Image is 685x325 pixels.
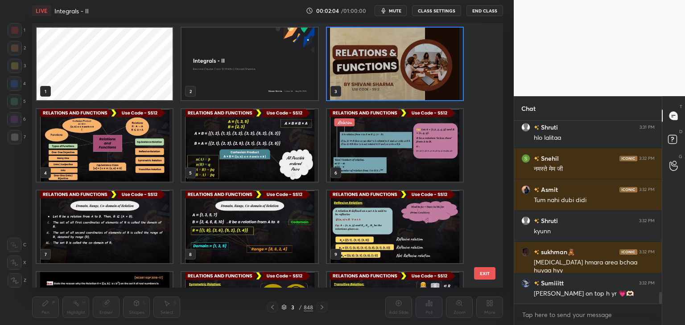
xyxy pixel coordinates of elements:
[534,289,655,298] div: [PERSON_NAME] on top h yr 💗🫶🏻
[375,5,407,16] button: mute
[679,153,682,160] p: G
[639,187,655,192] div: 3:32 PM
[534,219,539,223] img: no-rating-badge.077c3623.svg
[514,121,662,304] div: grid
[521,279,530,288] img: f1c0649a83374773b6d8cbd596ca12ee.jpg
[32,5,51,16] div: LIVE
[539,278,564,288] h6: Sumiiitt
[534,258,655,275] div: [MEDICAL_DATA] hmara area bchaa huyaa hyy
[539,247,575,256] h6: sukhman🧸
[521,154,530,163] img: 3
[639,156,655,161] div: 3:32 PM
[680,103,682,110] p: T
[474,267,495,280] button: EXIT
[8,130,26,144] div: 7
[521,248,530,256] img: a340154039ea4ac8bf495ebc51b9f4a8.jpg
[534,187,539,192] img: no-rating-badge.077c3623.svg
[289,305,297,310] div: 3
[640,125,655,130] div: 3:31 PM
[7,238,26,252] div: C
[299,305,302,310] div: /
[327,109,463,182] img: 1756548112IN6MQB.pdf
[534,156,539,161] img: no-rating-badge.077c3623.svg
[8,273,26,288] div: Z
[37,191,173,263] img: 1756548112IN6MQB.pdf
[8,59,26,73] div: 3
[389,8,401,14] span: mute
[534,125,539,130] img: no-rating-badge.077c3623.svg
[327,191,463,263] img: 1756548112IN6MQB.pdf
[619,249,637,255] img: iconic-dark.1390631f.png
[182,109,318,182] img: 1756548112IN6MQB.pdf
[327,28,463,100] img: 1756548112IN6MQB.pdf
[182,28,318,100] img: c8fc1116-8587-11f0-9b5f-76e8e6e86b81.jpg
[534,250,539,255] img: no-rating-badge.077c3623.svg
[304,303,313,311] div: 848
[539,216,558,225] h6: Shruti
[412,5,461,16] button: CLASS SETTINGS
[32,23,487,288] div: grid
[539,185,558,194] h6: Asmit
[534,196,655,205] div: Tum nahi dubi didi
[639,280,655,286] div: 3:32 PM
[182,191,318,263] img: 1756548112IN6MQB.pdf
[539,122,558,132] h6: Shruti
[521,185,530,194] img: 7a1e50db602e4d908bd947df228e6d7c.jpg
[521,216,530,225] img: default.png
[534,227,655,236] div: kyunn
[539,154,559,163] h6: Snehil
[8,23,25,37] div: 1
[679,128,682,135] p: D
[534,134,655,142] div: hlo lalitaa
[534,165,655,174] div: नमस्ते मेम जी
[619,187,637,192] img: iconic-dark.1390631f.png
[619,156,637,161] img: iconic-dark.1390631f.png
[466,5,503,16] button: End Class
[7,77,26,91] div: 4
[534,281,539,286] img: no-rating-badge.077c3623.svg
[639,218,655,223] div: 3:32 PM
[514,97,543,120] p: Chat
[521,123,530,132] img: default.png
[7,112,26,126] div: 6
[37,109,173,182] img: 1756548112IN6MQB.pdf
[8,41,26,55] div: 2
[7,94,26,109] div: 5
[7,256,26,270] div: X
[639,249,655,255] div: 3:32 PM
[54,7,89,15] h4: Integrals - II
